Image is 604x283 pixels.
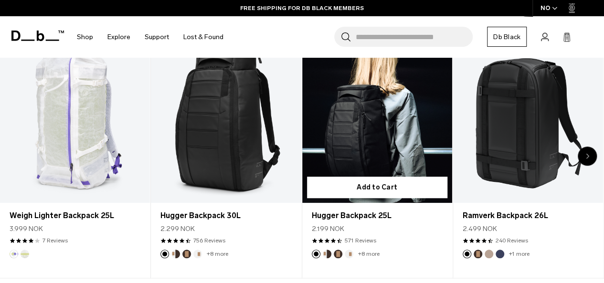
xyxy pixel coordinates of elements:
div: 4 / 20 [453,36,604,278]
a: +8 more [207,251,228,257]
div: Next slide [578,147,597,166]
a: 571 reviews [345,236,376,245]
button: Fogbow Beige [485,250,493,258]
span: 3.999 NOK [10,224,43,234]
div: 3 / 20 [302,36,453,278]
a: 7 reviews [42,236,68,245]
span: 2.299 NOK [160,224,195,234]
a: FREE SHIPPING FOR DB BLACK MEMBERS [240,4,364,12]
a: Hugger Backpack 30L [160,210,291,221]
button: Espresso [474,250,482,258]
button: Oatmilk [345,250,353,258]
button: Black Out [463,250,471,258]
button: Black Out [312,250,320,258]
button: Cappuccino [171,250,180,258]
span: 2.499 NOK [463,224,497,234]
a: Support [145,20,169,54]
button: Cappuccino [323,250,331,258]
button: Espresso [182,250,191,258]
a: 240 reviews [496,236,528,245]
button: Add to Cart [307,177,447,198]
a: Hugger Backpack 25L [302,36,452,203]
button: Blue Hour [496,250,504,258]
a: +1 more [509,251,530,257]
a: Hugger Backpack 30L [151,36,301,203]
a: Lost & Found [183,20,223,54]
button: Diffusion [21,250,29,258]
a: +8 more [358,251,380,257]
a: Db Black [487,27,527,47]
button: Black Out [160,250,169,258]
button: Oatmilk [193,250,202,258]
a: Hugger Backpack 25L [312,210,443,221]
button: Espresso [334,250,342,258]
div: 2 / 20 [151,36,302,278]
button: Aurora [10,250,18,258]
a: Explore [107,20,130,54]
a: Ramverk Backpack 26L [453,36,603,203]
a: Ramverk Backpack 26L [463,210,593,221]
a: Shop [77,20,93,54]
a: Weigh Lighter Backpack 25L [10,210,140,221]
span: 2.199 NOK [312,224,344,234]
a: 756 reviews [193,236,225,245]
nav: Main Navigation [70,16,231,58]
